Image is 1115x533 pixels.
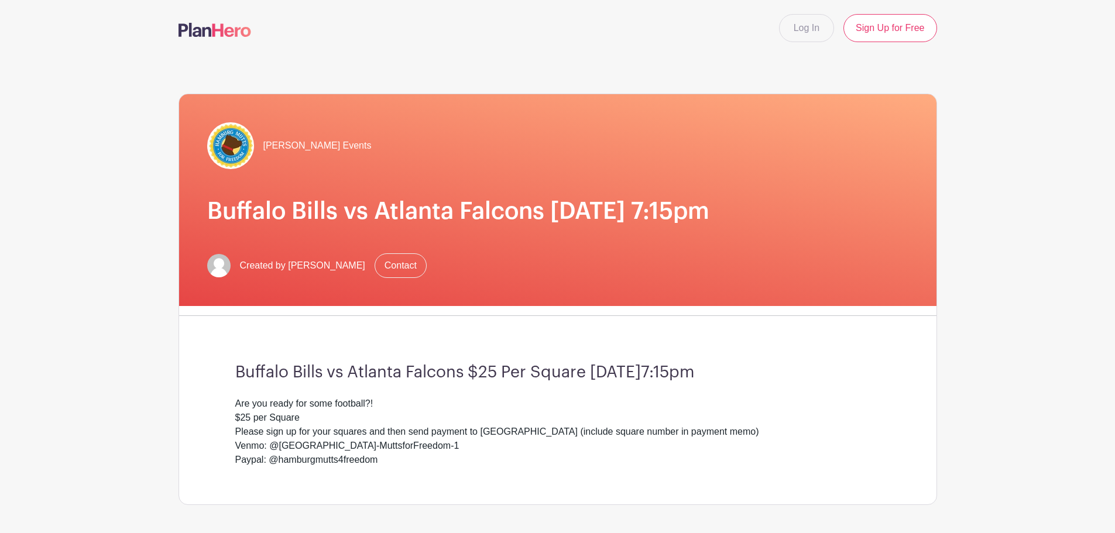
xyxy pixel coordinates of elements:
[235,363,880,383] h3: Buffalo Bills vs Atlanta Falcons $25 Per Square [DATE]7:15pm
[263,139,372,153] span: [PERSON_NAME] Events
[207,254,231,277] img: default-ce2991bfa6775e67f084385cd625a349d9dcbb7a52a09fb2fda1e96e2d18dcdb.png
[375,253,427,278] a: Contact
[240,259,365,273] span: Created by [PERSON_NAME]
[207,122,254,169] img: IMG_5080.jpeg
[779,14,834,42] a: Log In
[207,197,908,225] h1: Buffalo Bills vs Atlanta Falcons [DATE] 7:15pm
[843,14,936,42] a: Sign Up for Free
[235,397,880,467] div: Are you ready for some football?! $25 per Square Please sign up for your squares and then send pa...
[179,23,251,37] img: logo-507f7623f17ff9eddc593b1ce0a138ce2505c220e1c5a4e2b4648c50719b7d32.svg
